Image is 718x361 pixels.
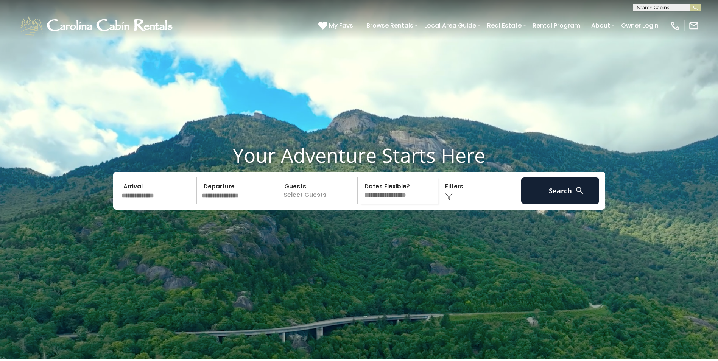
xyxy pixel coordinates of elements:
[587,19,614,32] a: About
[318,21,355,31] a: My Favs
[688,20,699,31] img: mail-regular-white.png
[445,193,453,200] img: filter--v1.png
[280,177,358,204] p: Select Guests
[529,19,584,32] a: Rental Program
[670,20,681,31] img: phone-regular-white.png
[19,14,176,37] img: White-1-1-2.png
[6,143,712,167] h1: Your Adventure Starts Here
[363,19,417,32] a: Browse Rentals
[617,19,662,32] a: Owner Login
[521,177,600,204] button: Search
[329,21,353,30] span: My Favs
[483,19,525,32] a: Real Estate
[421,19,480,32] a: Local Area Guide
[575,186,584,195] img: search-regular-white.png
